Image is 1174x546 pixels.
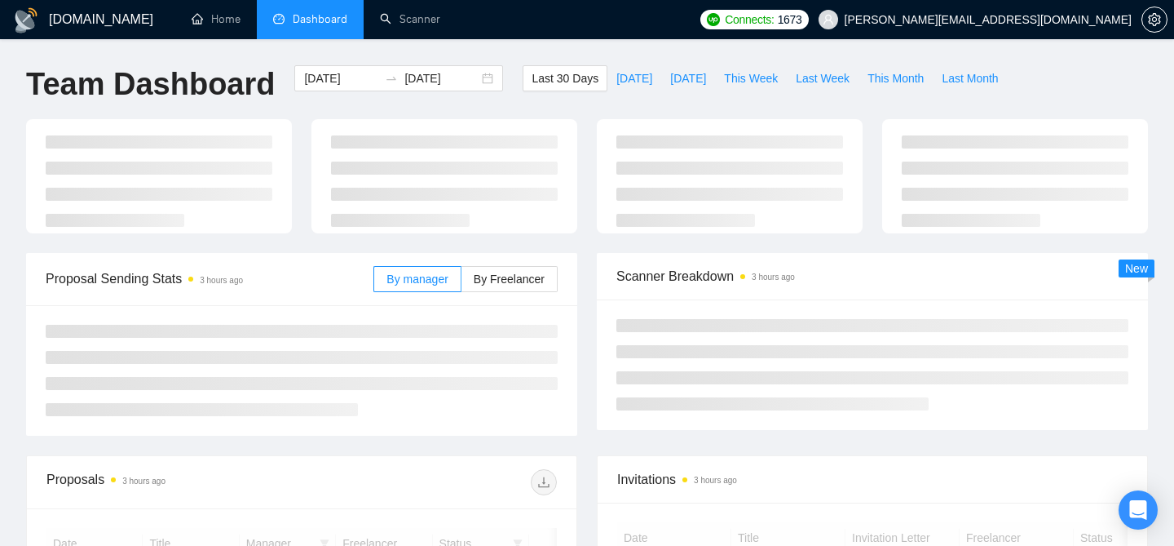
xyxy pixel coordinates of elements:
span: setting [1142,13,1167,26]
span: 1673 [778,11,802,29]
span: By Freelancer [474,273,545,286]
time: 3 hours ago [200,276,243,285]
button: This Week [715,65,787,91]
span: Last Month [942,69,998,87]
div: Open Intercom Messenger [1119,491,1158,530]
span: By manager [386,273,448,286]
input: End date [404,69,479,87]
time: 3 hours ago [122,477,166,486]
button: Last Month [933,65,1007,91]
input: Start date [304,69,378,87]
a: searchScanner [380,12,440,26]
button: Last Week [787,65,858,91]
span: This Week [724,69,778,87]
span: This Month [867,69,924,87]
span: New [1125,262,1148,275]
span: user [823,14,834,25]
div: Proposals [46,469,302,495]
span: to [385,72,398,85]
h1: Team Dashboard [26,65,275,104]
span: Last Week [796,69,850,87]
span: Last 30 Days [532,69,598,87]
span: Connects: [725,11,774,29]
button: setting [1141,7,1167,33]
button: [DATE] [661,65,715,91]
span: Invitations [617,469,1128,490]
img: upwork-logo.png [707,13,720,26]
time: 3 hours ago [694,476,737,485]
a: homeHome [192,12,241,26]
span: Proposal Sending Stats [46,269,373,289]
button: [DATE] [607,65,661,91]
img: logo [13,7,39,33]
time: 3 hours ago [752,273,795,282]
button: This Month [858,65,933,91]
a: setting [1141,13,1167,26]
span: [DATE] [616,69,652,87]
span: dashboard [273,13,285,24]
button: Last 30 Days [523,65,607,91]
span: Dashboard [293,12,347,26]
span: swap-right [385,72,398,85]
span: Scanner Breakdown [616,266,1128,286]
span: [DATE] [670,69,706,87]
